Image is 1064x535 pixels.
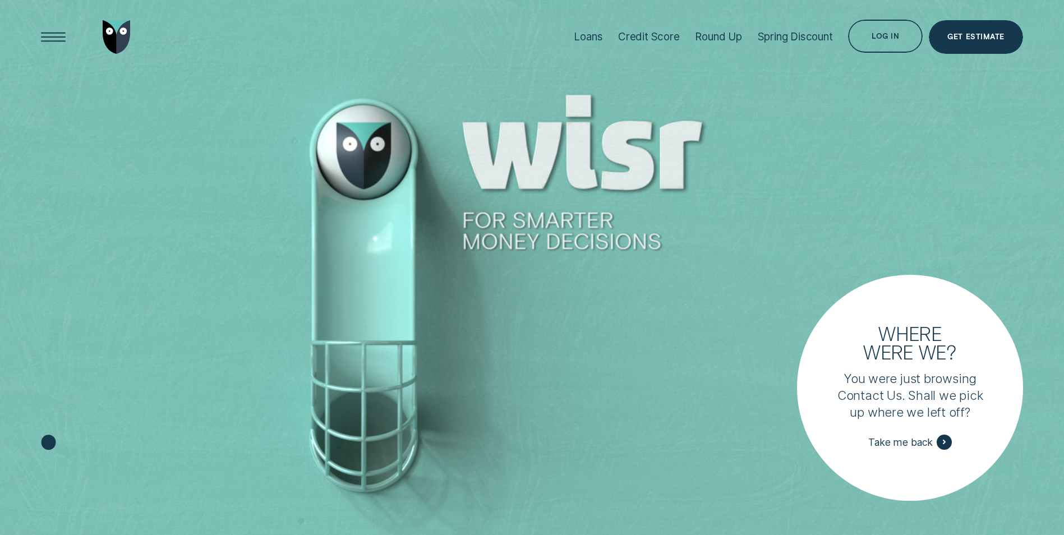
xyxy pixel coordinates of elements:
p: You were just browsing Contact Us. Shall we pick up where we left off? [836,371,985,421]
div: Credit Score [618,30,680,43]
h3: Where were we? [855,324,965,361]
button: Open Menu [36,20,70,54]
div: Loans [574,30,602,43]
img: Wisr [103,20,131,54]
a: Get Estimate [929,20,1023,54]
button: Log in [848,20,923,53]
div: Spring Discount [758,30,833,43]
a: Where were we?You were just browsing Contact Us. Shall we pick up where we left off?Take me back [797,275,1023,501]
div: Round Up [695,30,742,43]
span: Take me back [868,436,933,449]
